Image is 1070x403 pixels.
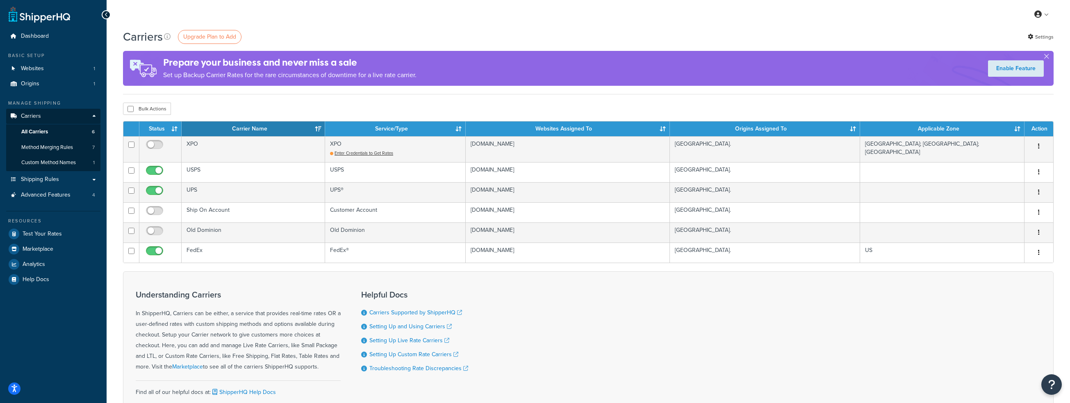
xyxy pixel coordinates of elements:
th: Service/Type: activate to sort column ascending [325,121,466,136]
a: Enter Credentials to Get Rates [330,150,393,156]
td: Ship On Account [182,202,325,222]
p: Set up Backup Carrier Rates for the rare circumstances of downtime for a live rate carrier. [163,69,417,81]
a: Troubleshooting Rate Discrepancies [369,364,468,373]
span: 1 [93,159,95,166]
a: Analytics [6,257,100,272]
li: Custom Method Names [6,155,100,170]
img: ad-rules-rateshop-fe6ec290ccb7230408bd80ed9643f0289d75e0ffd9eb532fc0e269fcd187b520.png [123,51,163,86]
a: Dashboard [6,29,100,44]
div: Basic Setup [6,52,100,59]
td: USPS [325,162,466,182]
th: Carrier Name: activate to sort column ascending [182,121,325,136]
span: Marketplace [23,246,53,253]
th: Action [1024,121,1053,136]
td: [GEOGRAPHIC_DATA]. [670,202,860,222]
td: Customer Account [325,202,466,222]
span: 1 [93,80,95,87]
th: Origins Assigned To: activate to sort column ascending [670,121,860,136]
a: Advanced Features 4 [6,188,100,203]
li: Method Merging Rules [6,140,100,155]
a: Settings [1028,31,1054,43]
span: Method Merging Rules [21,144,73,151]
span: Carriers [21,113,41,120]
span: 7 [92,144,95,151]
td: [GEOGRAPHIC_DATA]. [670,182,860,202]
li: Advanced Features [6,188,100,203]
a: Method Merging Rules 7 [6,140,100,155]
a: Setting Up Custom Rate Carriers [369,350,458,359]
th: Websites Assigned To: activate to sort column ascending [466,121,670,136]
a: Websites 1 [6,61,100,76]
span: Upgrade Plan to Add [183,32,236,41]
span: Analytics [23,261,45,268]
span: All Carriers [21,128,48,135]
a: Help Docs [6,272,100,287]
td: Old Dominion [182,222,325,243]
a: Marketplace [172,362,203,371]
div: In ShipperHQ, Carriers can be either, a service that provides real-time rates OR a user-defined r... [136,290,341,372]
a: Marketplace [6,242,100,256]
td: USPS [182,162,325,182]
span: Origins [21,80,39,87]
td: [GEOGRAPHIC_DATA]; [GEOGRAPHIC_DATA]; [GEOGRAPHIC_DATA] [860,136,1024,162]
div: Manage Shipping [6,100,100,107]
span: 6 [92,128,95,135]
button: Open Resource Center [1041,374,1062,395]
span: Custom Method Names [21,159,76,166]
a: Upgrade Plan to Add [178,30,241,44]
li: Origins [6,76,100,92]
div: Find all of our helpful docs at: [136,380,341,398]
span: Advanced Features [21,192,71,199]
td: UPS [182,182,325,202]
button: Bulk Actions [123,103,171,115]
td: UPS® [325,182,466,202]
span: Test Your Rates [23,231,62,238]
a: Shipping Rules [6,172,100,187]
span: Dashboard [21,33,49,40]
td: [GEOGRAPHIC_DATA]. [670,243,860,263]
span: 1 [93,65,95,72]
a: ShipperHQ Help Docs [211,388,276,396]
a: Setting Up Live Rate Carriers [369,336,449,345]
li: Carriers [6,109,100,171]
td: [DOMAIN_NAME] [466,243,670,263]
a: All Carriers 6 [6,124,100,140]
li: All Carriers [6,124,100,140]
a: Custom Method Names 1 [6,155,100,170]
a: Enable Feature [988,60,1044,77]
a: Carriers [6,109,100,124]
a: Setting Up and Using Carriers [369,322,452,331]
a: Carriers Supported by ShipperHQ [369,308,462,317]
td: US [860,243,1024,263]
td: XPO [325,136,466,162]
td: FedEx® [325,243,466,263]
h4: Prepare your business and never miss a sale [163,56,417,69]
span: Enter Credentials to Get Rates [335,150,393,156]
td: Old Dominion [325,222,466,243]
td: [DOMAIN_NAME] [466,222,670,243]
h3: Understanding Carriers [136,290,341,299]
span: Shipping Rules [21,176,59,183]
h3: Helpful Docs [361,290,468,299]
td: [DOMAIN_NAME] [466,136,670,162]
td: XPO [182,136,325,162]
span: Websites [21,65,44,72]
div: Resources [6,218,100,224]
td: [GEOGRAPHIC_DATA]. [670,136,860,162]
td: [DOMAIN_NAME] [466,202,670,222]
a: Test Your Rates [6,227,100,241]
span: 4 [92,192,95,199]
td: [GEOGRAPHIC_DATA]. [670,162,860,182]
a: ShipperHQ Home [9,6,70,23]
th: Applicable Zone: activate to sort column ascending [860,121,1024,136]
li: Websites [6,61,100,76]
td: FedEx [182,243,325,263]
span: Help Docs [23,276,49,283]
th: Status: activate to sort column ascending [139,121,182,136]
